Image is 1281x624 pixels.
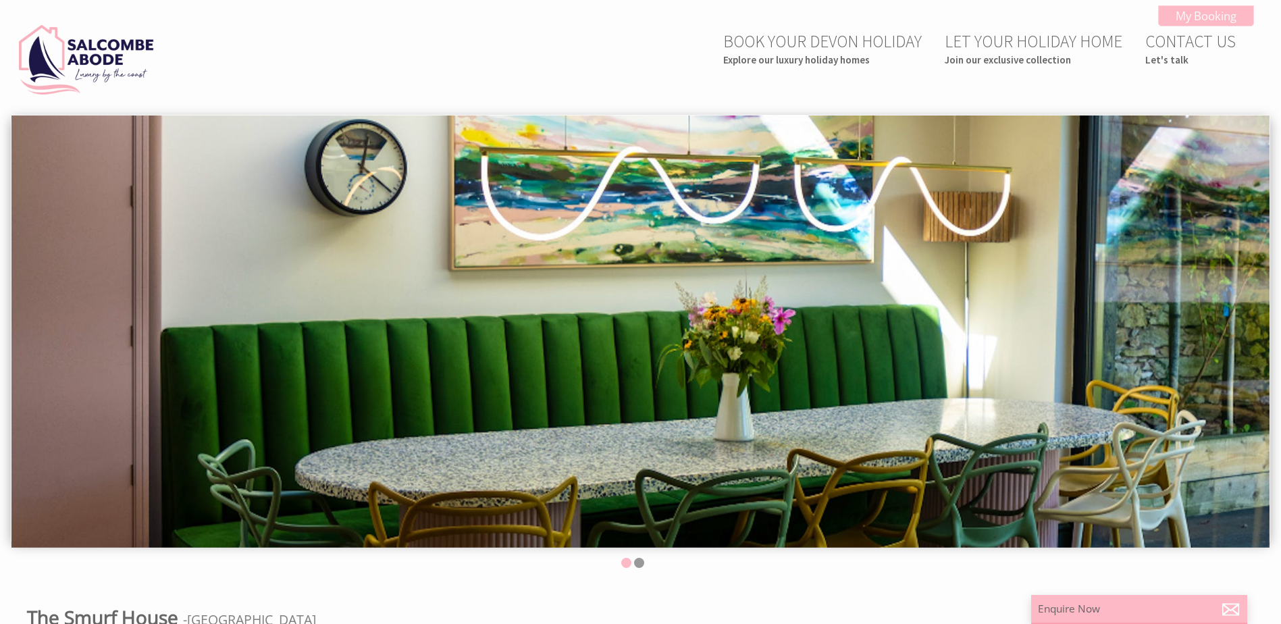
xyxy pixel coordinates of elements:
p: Enquire Now [1038,602,1240,616]
small: Let's talk [1145,53,1236,66]
a: LET YOUR HOLIDAY HOMEJoin our exclusive collection [945,30,1122,66]
small: Join our exclusive collection [945,53,1122,66]
a: CONTACT USLet's talk [1145,30,1236,66]
small: Explore our luxury holiday homes [723,53,922,66]
a: My Booking [1158,5,1254,26]
img: Salcombe Abode [19,25,154,95]
a: BOOK YOUR DEVON HOLIDAYExplore our luxury holiday homes [723,30,922,66]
